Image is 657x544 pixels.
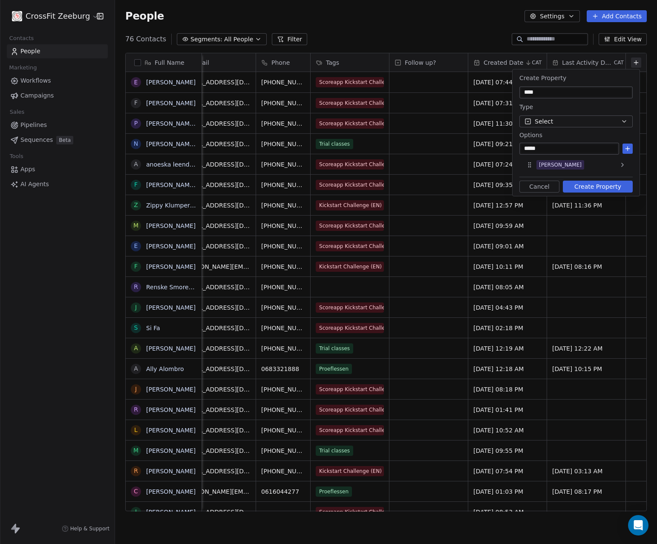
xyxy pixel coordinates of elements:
[261,303,305,312] span: [PHONE_NUMBER]
[135,507,137,516] div: J
[146,284,206,291] a: Renske Smorenburg
[134,323,138,332] div: S
[20,121,47,130] span: Pipelines
[599,33,647,45] button: Edit View
[261,201,305,210] span: [PHONE_NUMBER]
[182,99,251,107] span: [EMAIL_ADDRESS][DOMAIN_NAME]
[7,89,108,103] a: Campaigns
[473,324,542,332] span: [DATE] 02:18 PM
[473,385,542,394] span: [DATE] 08:18 PM
[256,53,310,72] div: Phone
[134,282,138,291] div: R
[182,324,251,332] span: [EMAIL_ADDRESS][DOMAIN_NAME]
[146,488,196,495] a: [PERSON_NAME]
[316,262,384,272] span: Kickstart Challenge (EN)
[473,222,542,230] span: [DATE] 09:59 AM
[146,141,247,147] a: [PERSON_NAME] [PERSON_NAME]
[552,467,620,475] span: [DATE] 03:13 AM
[272,33,307,45] button: Filter
[182,181,251,189] span: [EMAIL_ADDRESS][DOMAIN_NAME]
[473,160,542,169] span: [DATE] 07:24 AM
[7,177,108,191] a: AI Agents
[316,180,384,190] span: Scoreapp Kickstart Challenge
[316,118,384,129] span: Scoreapp Kickstart Challenge
[10,9,91,23] button: CrossFit Zeeburg
[182,262,251,271] span: [PERSON_NAME][EMAIL_ADDRESS][PERSON_NAME][DOMAIN_NAME]
[473,303,542,312] span: [DATE] 04:43 PM
[539,161,582,169] div: [PERSON_NAME]
[261,446,305,455] span: [PHONE_NUMBER]
[182,140,251,148] span: [EMAIL_ADDRESS][DOMAIN_NAME]
[182,78,251,86] span: [EMAIL_ADDRESS][DOMAIN_NAME]
[182,119,251,128] span: [EMAIL_ADDRESS][DOMAIN_NAME]
[535,117,553,126] span: Select
[155,58,184,67] span: Full Name
[6,106,28,118] span: Sales
[146,263,196,270] a: [PERSON_NAME]
[146,202,205,209] a: Zippy Klumperbeek
[134,119,138,128] div: P
[552,201,620,210] span: [DATE] 11:36 PM
[261,99,305,107] span: [PHONE_NUMBER]
[316,343,353,354] span: Trial classes
[316,241,384,251] span: Scoreapp Kickstart Challenge
[182,487,251,496] span: [PERSON_NAME][EMAIL_ADDRESS][DOMAIN_NAME]
[532,59,542,66] span: CAT
[261,324,305,332] span: [PHONE_NUMBER]
[523,158,629,172] div: [PERSON_NAME]
[261,181,305,189] span: [PHONE_NUMBER]
[473,365,542,373] span: [DATE] 12:18 AM
[125,10,164,23] span: People
[182,446,251,455] span: [EMAIL_ADDRESS][DOMAIN_NAME]
[473,140,542,148] span: [DATE] 09:21 AM
[473,283,542,291] span: [DATE] 08:05 AM
[146,345,196,352] a: [PERSON_NAME]
[190,35,222,44] span: Segments:
[519,75,566,81] span: Create Property
[614,59,624,66] span: CAT
[547,53,625,72] div: Last Activity DateCAT
[519,181,559,193] button: Cancel
[133,446,138,455] div: M
[182,508,251,516] span: [EMAIL_ADDRESS][DOMAIN_NAME]
[182,406,251,414] span: [EMAIL_ADDRESS][DOMAIN_NAME]
[146,120,203,127] a: [PERSON_NAME] Lt
[552,262,620,271] span: [DATE] 08:16 PM
[134,201,138,210] div: Z
[56,136,73,144] span: Beta
[134,364,138,373] div: A
[7,74,108,88] a: Workflows
[20,76,51,85] span: Workflows
[316,98,384,108] span: Scoreapp Kickstart Challenge
[20,165,35,174] span: Apps
[182,242,251,250] span: [EMAIL_ADDRESS][DOMAIN_NAME]
[134,466,138,475] div: R
[519,131,542,139] span: Options
[146,447,196,454] a: [PERSON_NAME]
[146,100,196,106] a: [PERSON_NAME]
[484,58,523,67] span: Created Date
[146,468,196,475] a: [PERSON_NAME]
[468,53,547,72] div: Created DateCAT
[146,325,160,331] a: Si Fa
[261,242,305,250] span: [PHONE_NUMBER]
[146,386,196,393] a: [PERSON_NAME]
[126,72,202,512] div: grid
[12,11,22,21] img: logo%20website.jpg
[146,181,247,188] a: [PERSON_NAME] [PERSON_NAME]
[146,161,199,168] a: anoeska leenders
[316,159,384,170] span: Scoreapp Kickstart Challenge
[134,344,138,353] div: A
[628,515,648,535] div: Open Intercom Messenger
[182,365,251,373] span: [EMAIL_ADDRESS][DOMAIN_NAME]
[519,104,533,110] span: Type
[146,222,196,229] a: [PERSON_NAME]
[316,384,384,394] span: Scoreapp Kickstart Challenge
[316,364,352,374] span: Proeflessen
[261,140,305,148] span: [PHONE_NUMBER]
[134,160,138,169] div: a
[182,385,251,394] span: [EMAIL_ADDRESS][DOMAIN_NAME]
[6,150,27,163] span: Tools
[316,139,353,149] span: Trial classes
[182,201,251,210] span: [EMAIL_ADDRESS][DOMAIN_NAME]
